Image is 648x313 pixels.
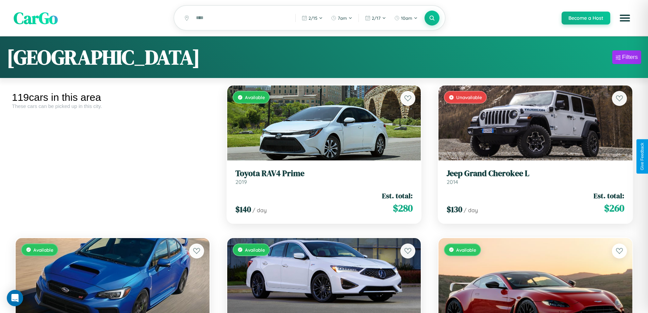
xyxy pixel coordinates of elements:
div: Filters [622,54,638,61]
button: Become a Host [562,12,610,25]
div: 119 cars in this area [12,92,213,103]
h1: [GEOGRAPHIC_DATA] [7,43,200,71]
span: Available [456,247,476,253]
span: $ 130 [447,204,462,215]
span: $ 260 [604,201,624,215]
span: $ 140 [235,204,251,215]
span: Unavailable [456,94,482,100]
a: Toyota RAV4 Prime2019 [235,169,413,185]
button: 2/17 [362,13,389,24]
h3: Jeep Grand Cherokee L [447,169,624,178]
div: Open Intercom Messenger [7,290,23,306]
h3: Toyota RAV4 Prime [235,169,413,178]
div: These cars can be picked up in this city. [12,103,213,109]
span: Available [245,247,265,253]
button: 2/15 [298,13,326,24]
span: / day [464,207,478,214]
span: CarGo [14,7,58,29]
span: $ 280 [393,201,413,215]
span: 10am [401,15,412,21]
span: Est. total: [382,191,413,201]
span: / day [252,207,267,214]
span: Available [245,94,265,100]
span: 2 / 15 [309,15,317,21]
button: Filters [612,50,641,64]
span: Available [33,247,53,253]
a: Jeep Grand Cherokee L2014 [447,169,624,185]
button: Open menu [615,9,634,28]
span: 7am [338,15,347,21]
span: Est. total: [594,191,624,201]
div: Give Feedback [640,143,645,170]
span: 2014 [447,178,458,185]
button: 7am [328,13,356,24]
button: 10am [391,13,421,24]
span: 2019 [235,178,247,185]
span: 2 / 17 [372,15,381,21]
